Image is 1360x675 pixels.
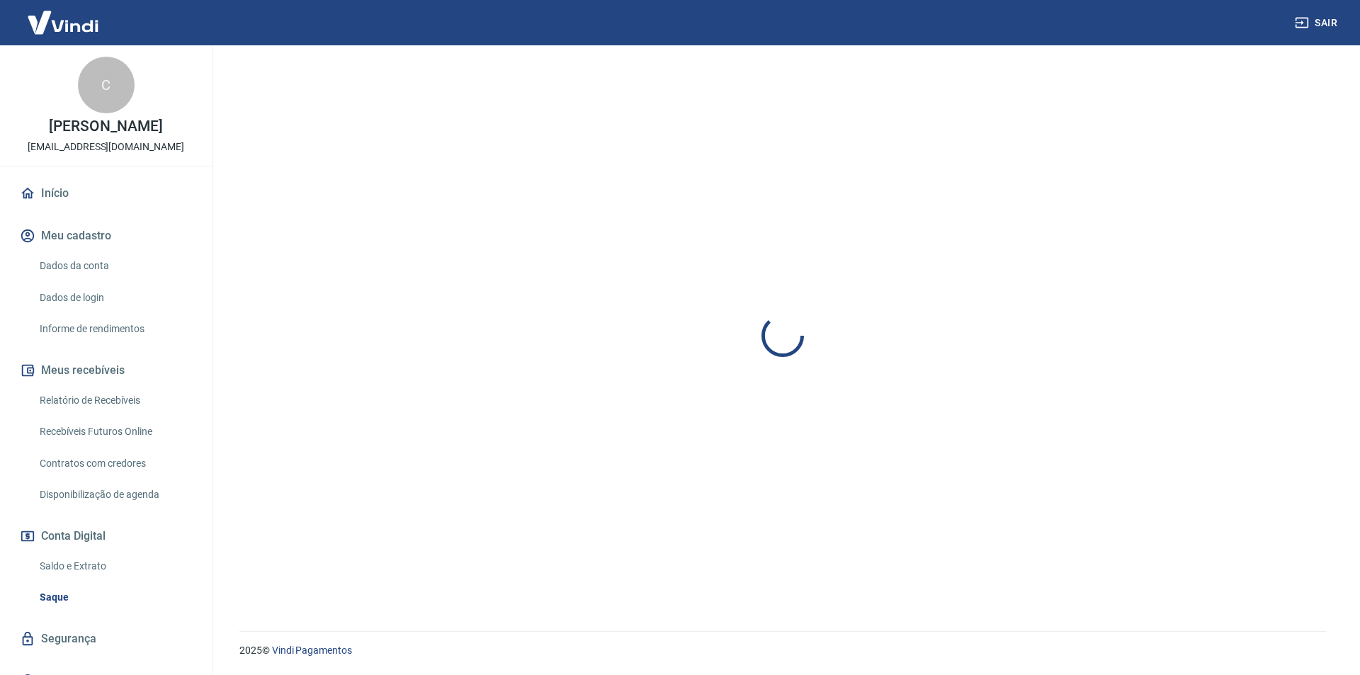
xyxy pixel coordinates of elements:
[34,283,195,312] a: Dados de login
[17,521,195,552] button: Conta Digital
[17,178,195,209] a: Início
[34,449,195,478] a: Contratos com credores
[17,220,195,251] button: Meu cadastro
[34,552,195,581] a: Saldo e Extrato
[17,1,109,44] img: Vindi
[28,140,184,154] p: [EMAIL_ADDRESS][DOMAIN_NAME]
[78,57,135,113] div: C
[34,386,195,415] a: Relatório de Recebíveis
[1292,10,1343,36] button: Sair
[34,480,195,509] a: Disponibilização de agenda
[49,119,162,134] p: [PERSON_NAME]
[17,355,195,386] button: Meus recebíveis
[34,417,195,446] a: Recebíveis Futuros Online
[34,251,195,280] a: Dados da conta
[34,583,195,612] a: Saque
[34,314,195,344] a: Informe de rendimentos
[272,645,352,656] a: Vindi Pagamentos
[239,643,1326,658] p: 2025 ©
[17,623,195,654] a: Segurança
